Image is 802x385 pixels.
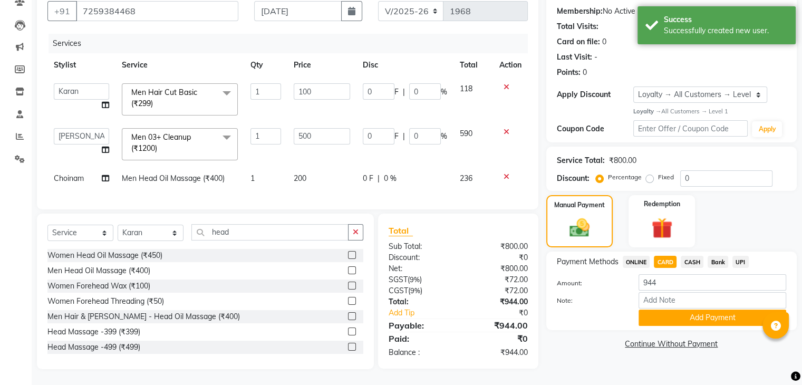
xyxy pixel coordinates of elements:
[394,131,399,142] span: F
[645,215,679,242] img: _gift.svg
[458,241,536,252] div: ₹800.00
[410,275,420,284] span: 9%
[557,52,592,63] div: Last Visit:
[639,274,786,291] input: Amount
[294,174,306,183] span: 200
[633,120,748,137] input: Enter Offer / Coupon Code
[381,252,458,263] div: Discount:
[441,131,447,142] span: %
[548,339,795,350] a: Continue Without Payment
[752,121,782,137] button: Apply
[115,53,244,77] th: Service
[47,342,140,353] div: Head Massage -499 (₹499)
[410,286,420,295] span: 9%
[460,129,472,138] span: 590
[394,86,399,98] span: F
[633,107,786,116] div: All Customers → Level 1
[389,275,408,284] span: SGST
[460,174,472,183] span: 236
[458,263,536,274] div: ₹800.00
[250,174,255,183] span: 1
[458,332,536,345] div: ₹0
[554,200,605,210] label: Manual Payment
[644,199,680,209] label: Redemption
[563,216,596,239] img: _cash.svg
[389,286,408,295] span: CGST
[658,172,674,182] label: Fixed
[460,84,472,93] span: 118
[609,155,636,166] div: ₹800.00
[557,6,603,17] div: Membership:
[594,52,597,63] div: -
[378,173,380,184] span: |
[557,89,633,100] div: Apply Discount
[557,155,605,166] div: Service Total:
[602,36,606,47] div: 0
[639,310,786,326] button: Add Payment
[453,53,493,77] th: Total
[381,241,458,252] div: Sub Total:
[557,67,581,78] div: Points:
[131,88,197,108] span: Men Hair Cut Basic (₹299)
[49,34,536,53] div: Services
[381,347,458,358] div: Balance :
[381,263,458,274] div: Net:
[608,172,642,182] label: Percentage
[458,285,536,296] div: ₹72.00
[732,256,749,268] span: UPI
[471,307,535,319] div: ₹0
[458,347,536,358] div: ₹944.00
[54,174,84,183] span: Choinam
[458,296,536,307] div: ₹944.00
[47,311,240,322] div: Men Hair & [PERSON_NAME] - Head Oil Massage (₹400)
[47,1,77,21] button: +91
[381,296,458,307] div: Total:
[493,53,528,77] th: Action
[458,274,536,285] div: ₹72.00
[549,278,631,288] label: Amount:
[47,53,115,77] th: Stylist
[131,132,191,153] span: Men 03+ Cleanup (₹1200)
[557,173,590,184] div: Discount:
[458,319,536,332] div: ₹944.00
[557,256,619,267] span: Payment Methods
[664,14,788,25] div: Success
[47,296,164,307] div: Women Forehead Threading (₹50)
[403,131,405,142] span: |
[583,67,587,78] div: 0
[381,274,458,285] div: ( )
[654,256,677,268] span: CARD
[381,285,458,296] div: ( )
[153,99,158,108] a: x
[47,326,140,338] div: Head Massage -399 (₹399)
[549,296,631,305] label: Note:
[381,319,458,332] div: Payable:
[708,256,728,268] span: Bank
[633,108,661,115] strong: Loyalty →
[363,173,373,184] span: 0 F
[356,53,453,77] th: Disc
[381,307,471,319] a: Add Tip
[389,225,413,236] span: Total
[664,25,788,36] div: Successfully created new user.
[381,332,458,345] div: Paid:
[557,36,600,47] div: Card on file:
[681,256,703,268] span: CASH
[403,86,405,98] span: |
[47,250,162,261] div: Women Head Oil Massage (₹450)
[122,174,225,183] span: Men Head Oil Massage (₹400)
[557,6,786,17] div: No Active Membership
[557,123,633,134] div: Coupon Code
[244,53,287,77] th: Qty
[47,265,150,276] div: Men Head Oil Massage (₹400)
[157,143,162,153] a: x
[47,281,150,292] div: Women Forehead Wax (₹100)
[287,53,356,77] th: Price
[441,86,447,98] span: %
[191,224,349,240] input: Search or Scan
[458,252,536,263] div: ₹0
[384,173,397,184] span: 0 %
[639,292,786,309] input: Add Note
[623,256,650,268] span: ONLINE
[557,21,598,32] div: Total Visits:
